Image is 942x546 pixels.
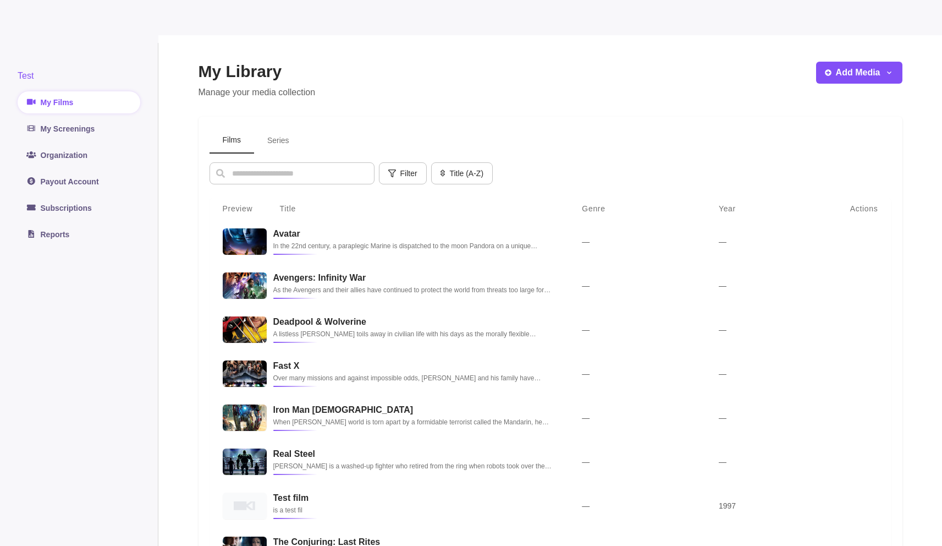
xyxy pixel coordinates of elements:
img: Fast X [223,361,267,387]
p: is a test fil [273,505,556,516]
h3: Fast X [273,361,556,371]
p: Over many missions and against impossible odds, [PERSON_NAME] and his family have outsmarted, out... [273,373,556,384]
a: Reports [18,223,140,245]
img: Real Steel [223,449,267,475]
p: — [582,280,692,291]
th: Genre [569,198,706,220]
p: — [582,500,692,511]
img: Iron Man 3 [223,405,267,431]
p: As the Avengers and their allies have continued to protect the world from threats too large for a... [273,285,556,296]
h3: Avatar [273,228,556,239]
h3: Deadpool & Wolverine [273,316,556,327]
img: Avatar [223,228,267,255]
h3: Avengers: Infinity War [273,272,556,283]
button: Filter [379,162,427,184]
div: Test [18,69,140,83]
p: — [719,412,812,423]
p: — [582,412,692,423]
p: — [719,368,812,379]
th: Preview [210,198,267,220]
p: — [582,324,692,335]
p: — [582,456,692,467]
a: My Films [18,91,140,113]
h3: Iron Man [DEMOGRAPHIC_DATA] [273,405,556,415]
th: Actions [825,198,891,220]
a: My Screenings [18,118,140,140]
button: Add Media [816,62,902,84]
h3: Real Steel [273,449,556,459]
p: When [PERSON_NAME] world is torn apart by a formidable terrorist called the Mandarin, he starts a... [273,417,556,428]
img: Avengers: Infinity War [223,272,267,299]
p: — [719,324,812,335]
th: Year [706,198,825,220]
p: Manage your media collection [199,86,316,99]
p: — [719,280,812,291]
button: Title (A-Z) [431,162,493,184]
button: Series [254,128,302,154]
p: In the 22nd century, a paraplegic Marine is dispatched to the moon Pandora on a unique mission, b... [273,241,556,252]
p: — [719,456,812,467]
a: Organization [18,144,140,166]
button: Films [210,128,254,154]
p: — [719,236,812,247]
a: Subscriptions [18,197,140,219]
img: Deadpool & Wolverine [223,316,267,343]
p: — [582,236,692,247]
h3: Test film [273,493,556,503]
p: 1997 [719,500,812,511]
p: A listless [PERSON_NAME] toils away in civilian life with his days as the morally flexible mercen... [273,329,556,340]
p: — [582,368,692,379]
a: Payout Account [18,171,140,193]
th: Title [267,198,569,220]
h2: My Library [199,62,316,81]
p: [PERSON_NAME] is a washed-up fighter who retired from the ring when robots took over the sport. A... [273,461,556,472]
